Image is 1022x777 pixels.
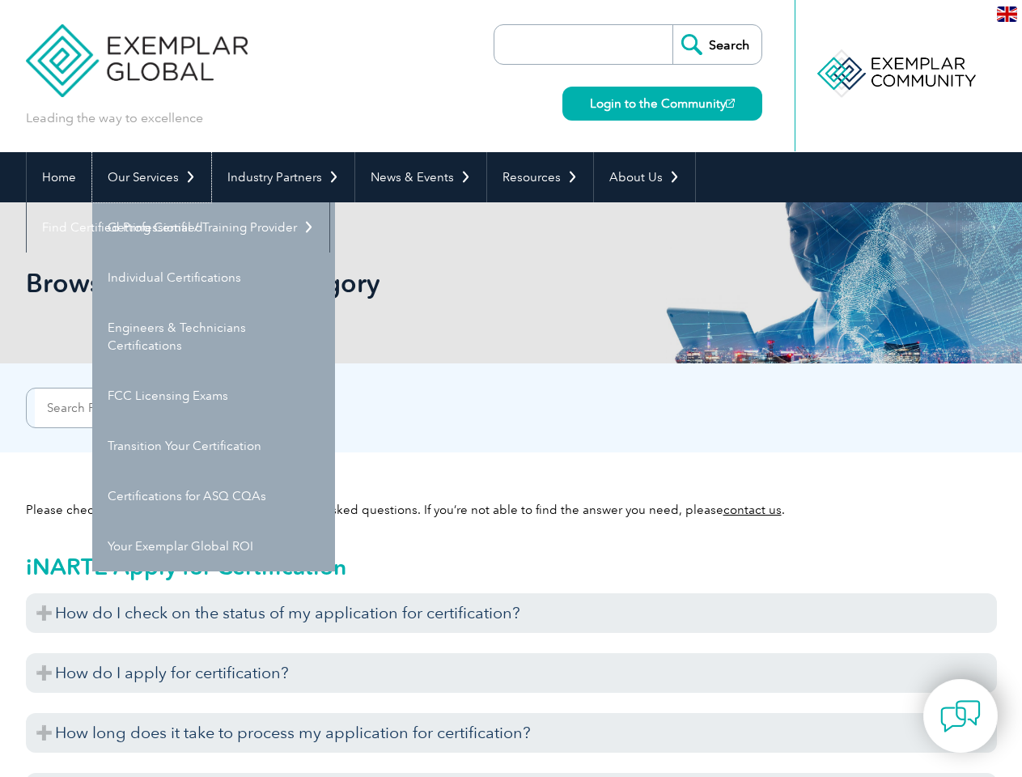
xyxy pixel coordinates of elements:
a: Find Certified Professional / Training Provider [27,202,329,253]
img: contact-chat.png [940,696,981,737]
h2: iNARTE Apply for Certification [26,554,997,580]
input: Search FAQ [35,388,195,427]
a: Your Exemplar Global ROI [92,521,335,571]
a: Login to the Community [562,87,762,121]
a: Certifications for ASQ CQAs [92,471,335,521]
a: Individual Certifications [92,253,335,303]
img: open_square.png [726,99,735,108]
a: Transition Your Certification [92,421,335,471]
p: Leading the way to excellence [26,109,203,127]
a: Our Services [92,152,211,202]
a: Home [27,152,91,202]
a: Engineers & Technicians Certifications [92,303,335,371]
h3: How do I check on the status of my application for certification? [26,593,997,633]
a: contact us [723,503,782,517]
a: Resources [487,152,593,202]
a: About Us [594,152,695,202]
img: en [997,6,1017,22]
p: Please check the list below for answers to frequently asked questions. If you’re not able to find... [26,501,997,519]
h1: Browse All FAQs by Category [26,267,647,299]
a: FCC Licensing Exams [92,371,335,421]
a: Industry Partners [212,152,354,202]
a: News & Events [355,152,486,202]
h3: How long does it take to process my application for certification? [26,713,997,753]
h3: How do I apply for certification? [26,653,997,693]
input: Search [672,25,761,64]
